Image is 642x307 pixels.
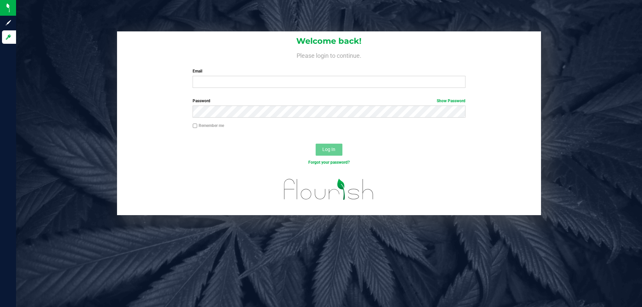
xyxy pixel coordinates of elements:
[193,124,197,128] input: Remember me
[437,99,465,103] a: Show Password
[308,160,350,165] a: Forgot your password?
[322,147,335,152] span: Log In
[193,99,210,103] span: Password
[193,68,465,74] label: Email
[5,34,12,40] inline-svg: Log in
[117,51,541,59] h4: Please login to continue.
[193,123,224,129] label: Remember me
[276,172,382,206] img: flourish_logo.svg
[316,144,342,156] button: Log In
[5,19,12,26] inline-svg: Sign up
[117,37,541,45] h1: Welcome back!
